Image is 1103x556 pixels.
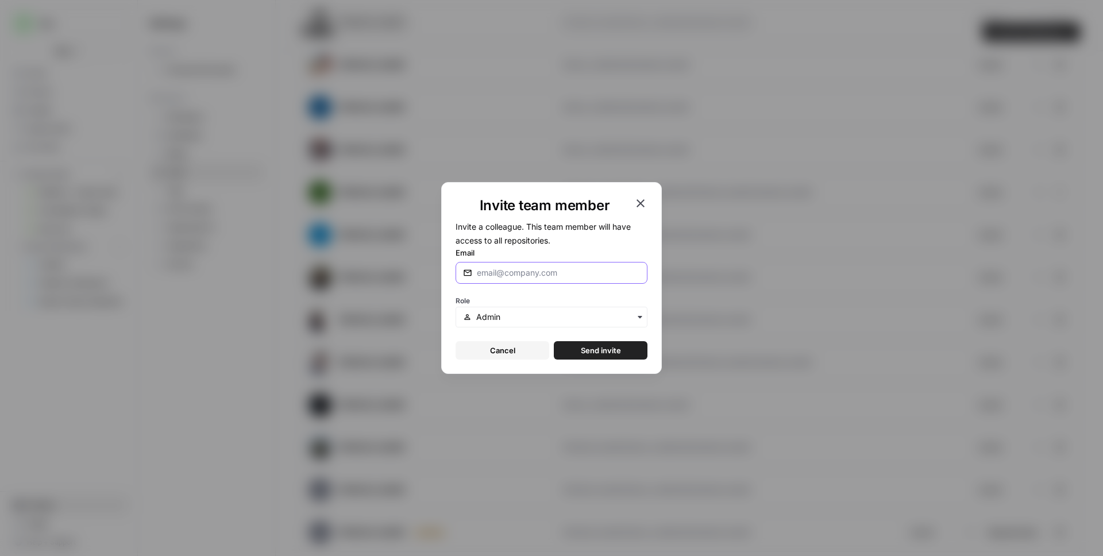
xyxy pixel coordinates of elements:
button: Send invite [554,341,647,360]
input: Admin [476,311,640,323]
span: Invite a colleague. This team member will have access to all repositories. [456,222,631,245]
span: Cancel [490,345,515,356]
label: Email [456,247,647,258]
span: Role [456,296,470,305]
input: email@company.com [477,267,640,279]
button: Cancel [456,341,549,360]
span: Send invite [581,345,621,356]
h1: Invite team member [456,196,634,215]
